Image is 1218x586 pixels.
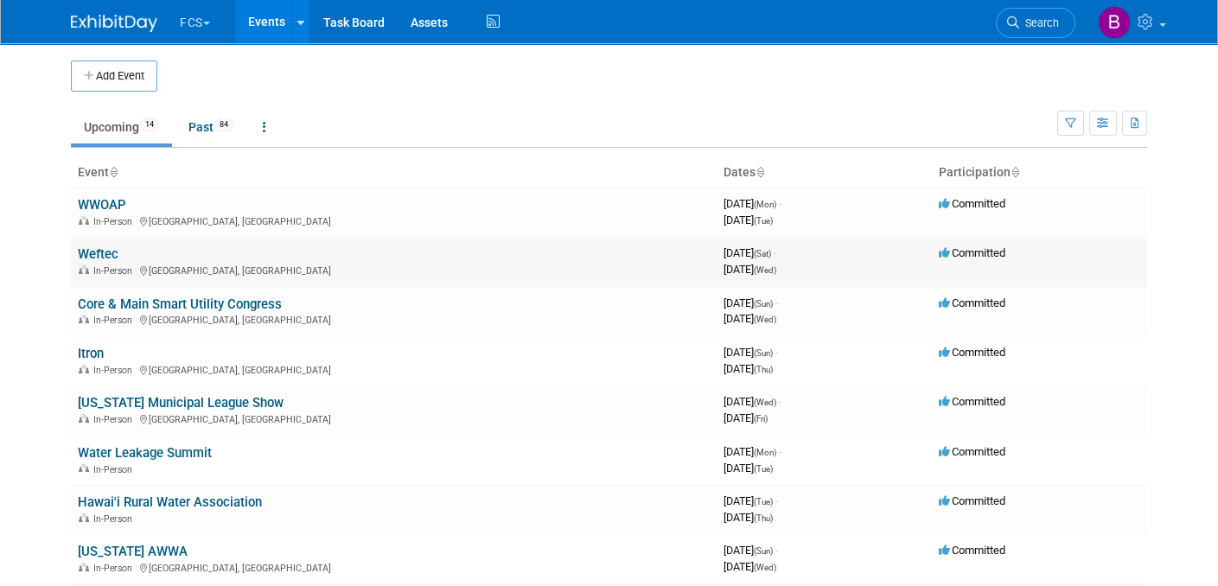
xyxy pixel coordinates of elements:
span: (Sun) [754,348,773,358]
div: [GEOGRAPHIC_DATA], [GEOGRAPHIC_DATA] [78,411,710,425]
span: In-Person [93,216,137,227]
span: Committed [939,346,1005,359]
span: - [779,445,781,458]
span: - [775,544,778,557]
span: - [779,197,781,210]
span: (Sat) [754,249,771,258]
span: Committed [939,494,1005,507]
a: Upcoming14 [71,111,172,143]
a: WWOAP [78,197,126,213]
span: - [779,395,781,408]
span: In-Person [93,365,137,376]
span: (Sun) [754,546,773,556]
span: - [774,246,776,259]
span: Committed [939,296,1005,309]
img: ExhibitDay [71,15,157,32]
span: [DATE] [724,263,776,276]
span: (Wed) [754,265,776,275]
span: (Mon) [754,448,776,457]
th: Participation [932,158,1147,188]
a: Hawai'i Rural Water Association [78,494,262,510]
a: [US_STATE] Municipal League Show [78,395,284,411]
span: [DATE] [724,213,773,226]
span: (Wed) [754,563,776,572]
th: Event [71,158,717,188]
span: [DATE] [724,445,781,458]
span: In-Person [93,563,137,574]
span: (Mon) [754,200,776,209]
a: Weftec [78,246,118,262]
span: [DATE] [724,346,778,359]
span: (Tue) [754,216,773,226]
div: [GEOGRAPHIC_DATA], [GEOGRAPHIC_DATA] [78,560,710,574]
span: 14 [140,118,159,131]
a: Core & Main Smart Utility Congress [78,296,282,312]
a: Past84 [175,111,246,143]
img: In-Person Event [79,414,89,423]
span: [DATE] [724,544,778,557]
span: In-Person [93,265,137,277]
a: Water Leakage Summit [78,445,212,461]
span: Committed [939,246,1005,259]
th: Dates [717,158,932,188]
span: [DATE] [724,312,776,325]
span: [DATE] [724,197,781,210]
img: In-Person Event [79,563,89,571]
img: In-Person Event [79,513,89,522]
a: Itron [78,346,104,361]
a: Search [996,8,1075,38]
a: Sort by Participation Type [1011,165,1019,179]
span: (Sun) [754,299,773,309]
span: (Thu) [754,513,773,523]
span: Committed [939,395,1005,408]
span: In-Person [93,414,137,425]
a: Sort by Event Name [109,165,118,179]
span: [DATE] [724,246,776,259]
div: [GEOGRAPHIC_DATA], [GEOGRAPHIC_DATA] [78,213,710,227]
span: (Tue) [754,497,773,506]
span: [DATE] [724,296,778,309]
span: (Tue) [754,464,773,474]
img: In-Person Event [79,464,89,473]
span: (Thu) [754,365,773,374]
span: (Wed) [754,315,776,324]
span: [DATE] [724,560,776,573]
img: In-Person Event [79,315,89,323]
span: In-Person [93,513,137,525]
a: Sort by Start Date [756,165,764,179]
img: In-Person Event [79,265,89,274]
span: Committed [939,197,1005,210]
span: (Wed) [754,398,776,407]
img: In-Person Event [79,365,89,373]
span: [DATE] [724,362,773,375]
span: - [775,494,778,507]
span: 84 [214,118,233,131]
span: [DATE] [724,494,778,507]
span: [DATE] [724,511,773,524]
span: Search [1019,16,1059,29]
span: [DATE] [724,411,768,424]
div: [GEOGRAPHIC_DATA], [GEOGRAPHIC_DATA] [78,312,710,326]
span: In-Person [93,464,137,475]
button: Add Event [71,61,157,92]
span: Committed [939,445,1005,458]
span: [DATE] [724,462,773,475]
span: - [775,296,778,309]
span: - [775,346,778,359]
span: In-Person [93,315,137,326]
a: [US_STATE] AWWA [78,544,188,559]
div: [GEOGRAPHIC_DATA], [GEOGRAPHIC_DATA] [78,362,710,376]
span: (Fri) [754,414,768,424]
img: In-Person Event [79,216,89,225]
img: Barb DeWyer [1098,6,1131,39]
div: [GEOGRAPHIC_DATA], [GEOGRAPHIC_DATA] [78,263,710,277]
span: Committed [939,544,1005,557]
span: [DATE] [724,395,781,408]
